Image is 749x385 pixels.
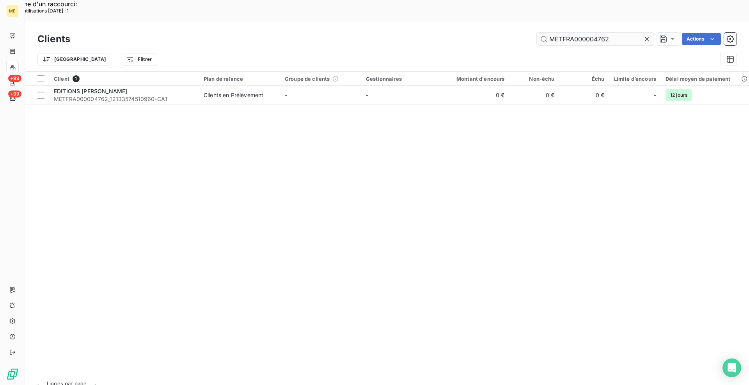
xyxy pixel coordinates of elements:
img: Logo LeanPay [6,368,19,380]
span: 1 [73,75,80,82]
button: [GEOGRAPHIC_DATA] [37,53,111,66]
div: Non-échu [514,76,555,82]
td: 0 € [509,86,559,105]
td: 0 € [442,86,509,105]
div: Clients en Prélèvement [204,91,263,99]
div: Open Intercom Messenger [722,358,741,377]
div: Plan de relance [204,76,275,82]
span: - [366,92,368,98]
span: +99 [8,90,21,98]
div: Gestionnaires [366,76,438,82]
span: Client [54,76,69,82]
span: EDITIONS [PERSON_NAME] [54,88,127,94]
div: Limite d’encours [614,76,656,82]
span: - [285,92,287,98]
h3: Clients [37,32,70,46]
td: 0 € [559,86,609,105]
span: Groupe de clients [285,76,330,82]
span: +99 [8,75,21,82]
button: Filtrer [121,53,157,66]
button: Actions [682,33,721,45]
div: Délai moyen de paiement [666,76,749,82]
span: - [654,91,656,99]
input: Rechercher [537,33,654,45]
div: Montant d'encours [447,76,505,82]
span: 12 jours [666,89,692,101]
div: Échu [564,76,605,82]
span: METFRA000004762_12133574510960-CA1 [54,95,194,103]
